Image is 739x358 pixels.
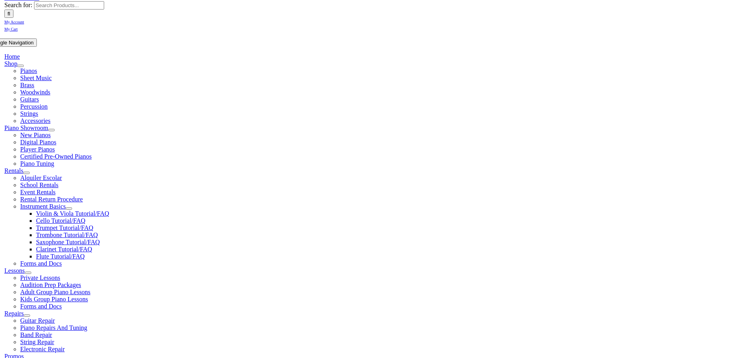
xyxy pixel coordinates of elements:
[20,303,62,310] a: Forms and Docs
[20,346,65,352] a: Electronic Repair
[25,272,31,274] button: Open submenu of Lessons
[20,75,52,81] a: Sheet Music
[36,224,93,231] a: Trumpet Tutorial/FAQ
[4,18,24,25] a: My Account
[36,210,109,217] a: Violin & Viola Tutorial/FAQ
[4,2,32,8] span: Search for:
[4,124,48,131] a: Piano Showroom
[20,281,81,288] a: Audition Prep Packages
[36,232,98,238] a: Trombone Tutorial/FAQ
[4,60,17,67] a: Shop
[4,267,25,274] a: Lessons
[20,289,90,295] a: Adult Group Piano Lessons
[36,246,92,253] a: Clarinet Tutorial/FAQ
[20,110,38,117] a: Strings
[4,310,24,317] a: Repairs
[48,129,55,131] button: Open submenu of Piano Showroom
[36,217,86,224] a: Cello Tutorial/FAQ
[4,20,24,24] span: My Account
[20,67,37,74] a: Pianos
[4,10,13,18] input: Search
[20,89,50,96] a: Woodwinds
[20,153,91,160] a: Certified Pre-Owned Pianos
[20,139,56,145] a: Digital Pianos
[20,160,54,167] a: Piano Tuning
[36,253,85,260] a: Flute Tutorial/FAQ
[20,296,88,302] a: Kids Group Piano Lessons
[20,324,87,331] a: Piano Repairs And Tuning
[20,174,62,181] a: Alquiler Escolar
[36,239,100,245] a: Saxophone Tutorial/FAQ
[4,53,20,60] a: Home
[34,1,104,10] input: Search Products...
[4,25,18,32] a: My Cart
[20,203,66,210] a: Instrument Basics
[20,146,55,153] a: Player Pianos
[4,27,18,31] span: My Cart
[20,189,55,195] a: Event Rentals
[20,82,34,88] a: Brass
[23,172,30,174] button: Open submenu of Rentals
[66,207,72,210] button: Open submenu of Instrument Basics
[20,317,55,324] a: Guitar Repair
[20,182,58,188] a: School Rentals
[4,167,23,174] a: Rentals
[20,103,48,110] a: Percussion
[20,274,60,281] a: Private Lessons
[20,96,39,103] a: Guitars
[24,314,30,317] button: Open submenu of Repairs
[20,331,52,338] a: Band Repair
[20,260,62,267] a: Forms and Docs
[20,339,54,345] a: String Repair
[20,196,83,203] a: Rental Return Procedure
[17,65,24,67] button: Open submenu of Shop
[20,117,50,124] a: Accessories
[20,132,51,138] a: New Pianos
